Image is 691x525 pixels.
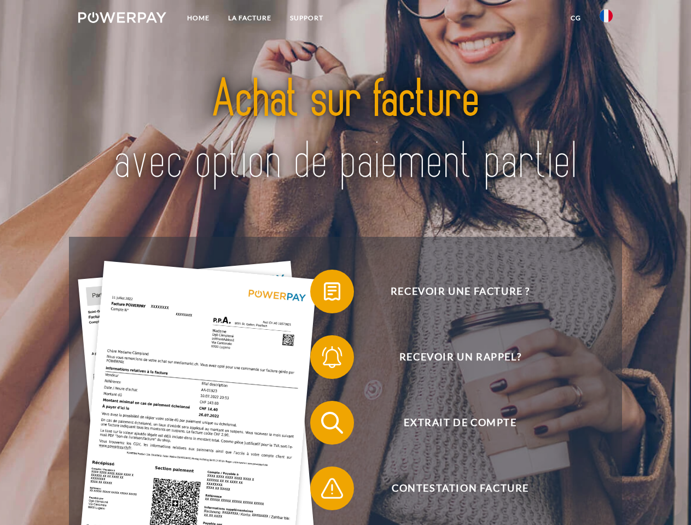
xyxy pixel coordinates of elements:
img: qb_warning.svg [318,475,346,502]
span: Extrait de compte [326,401,594,445]
span: Recevoir une facture ? [326,270,594,313]
img: qb_bill.svg [318,278,346,305]
button: Contestation Facture [310,466,595,510]
a: Support [281,8,333,28]
a: Home [178,8,219,28]
iframe: Bouton de lancement de la fenêtre de messagerie [647,481,682,516]
img: logo-powerpay-white.svg [78,12,166,23]
button: Recevoir un rappel? [310,335,595,379]
span: Contestation Facture [326,466,594,510]
span: Recevoir un rappel? [326,335,594,379]
button: Recevoir une facture ? [310,270,595,313]
img: qb_bell.svg [318,343,346,371]
img: fr [600,9,613,22]
a: LA FACTURE [219,8,281,28]
img: title-powerpay_fr.svg [104,52,587,209]
a: CG [561,8,590,28]
img: qb_search.svg [318,409,346,436]
button: Extrait de compte [310,401,595,445]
